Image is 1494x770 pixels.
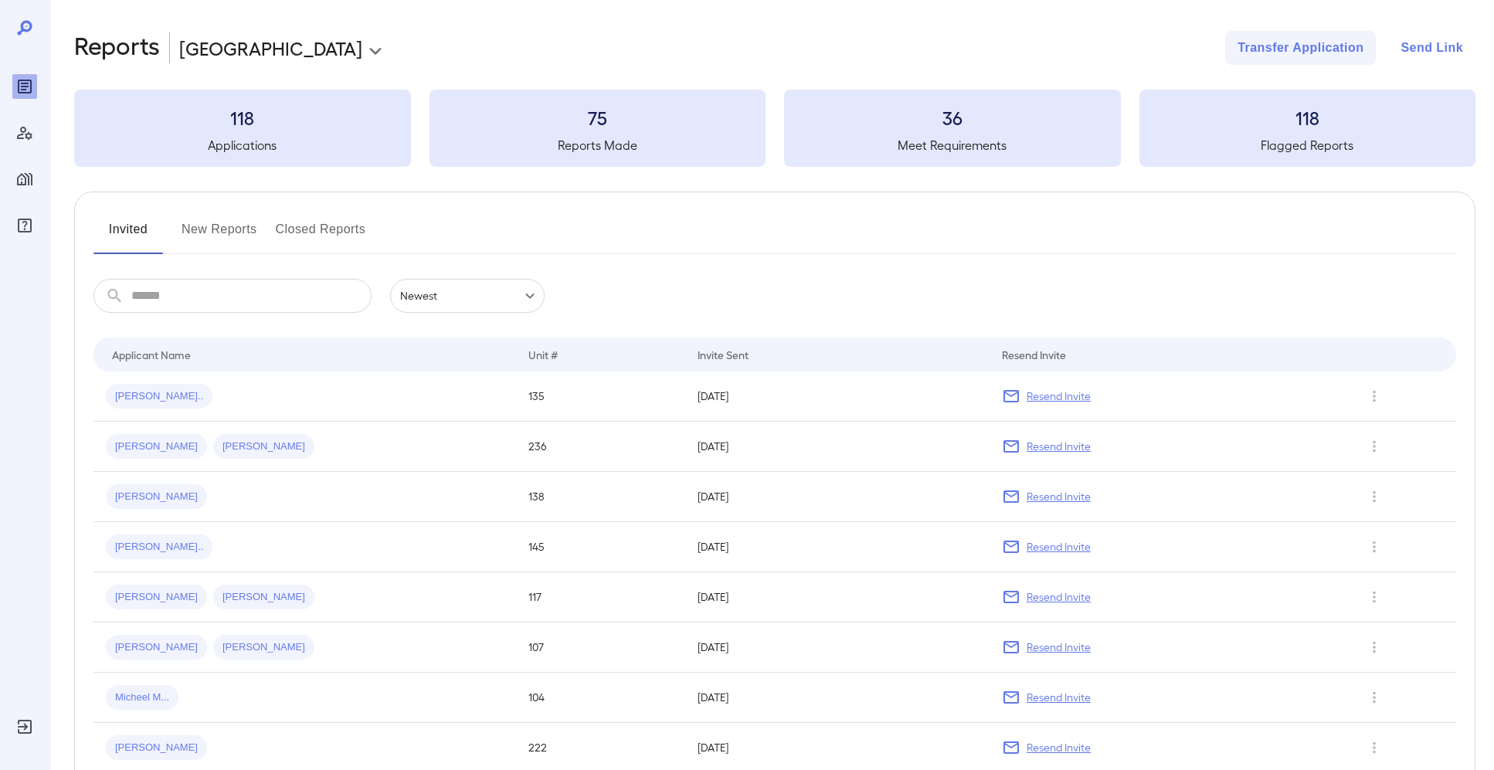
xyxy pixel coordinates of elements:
[213,590,314,605] span: [PERSON_NAME]
[516,622,685,673] td: 107
[182,217,257,254] button: New Reports
[106,690,178,705] span: Micheel M...
[106,490,207,504] span: [PERSON_NAME]
[1362,735,1387,760] button: Row Actions
[1027,439,1091,454] p: Resend Invite
[1139,105,1476,130] h3: 118
[516,422,685,472] td: 236
[74,31,160,65] h2: Reports
[12,714,37,739] div: Log Out
[516,673,685,723] td: 104
[12,167,37,192] div: Manage Properties
[1027,489,1091,504] p: Resend Invite
[685,673,990,723] td: [DATE]
[1362,635,1387,660] button: Row Actions
[1027,589,1091,605] p: Resend Invite
[1225,31,1376,65] button: Transfer Application
[1027,690,1091,705] p: Resend Invite
[1027,639,1091,655] p: Resend Invite
[74,136,411,154] h5: Applications
[1362,534,1387,559] button: Row Actions
[784,105,1121,130] h3: 36
[685,622,990,673] td: [DATE]
[685,522,990,572] td: [DATE]
[179,36,362,60] p: [GEOGRAPHIC_DATA]
[1027,539,1091,555] p: Resend Invite
[1027,740,1091,755] p: Resend Invite
[685,572,990,622] td: [DATE]
[93,217,163,254] button: Invited
[516,371,685,422] td: 135
[106,389,212,404] span: [PERSON_NAME]..
[1027,388,1091,404] p: Resend Invite
[106,590,207,605] span: [PERSON_NAME]
[213,640,314,655] span: [PERSON_NAME]
[1002,345,1066,364] div: Resend Invite
[1362,585,1387,609] button: Row Actions
[1362,384,1387,409] button: Row Actions
[516,522,685,572] td: 145
[106,540,212,555] span: [PERSON_NAME]..
[685,422,990,472] td: [DATE]
[106,439,207,454] span: [PERSON_NAME]
[276,217,366,254] button: Closed Reports
[12,74,37,99] div: Reports
[528,345,558,364] div: Unit #
[106,640,207,655] span: [PERSON_NAME]
[516,472,685,522] td: 138
[698,345,749,364] div: Invite Sent
[1362,484,1387,509] button: Row Actions
[213,439,314,454] span: [PERSON_NAME]
[390,279,545,313] div: Newest
[784,136,1121,154] h5: Meet Requirements
[1362,434,1387,459] button: Row Actions
[12,213,37,238] div: FAQ
[106,741,207,755] span: [PERSON_NAME]
[1388,31,1475,65] button: Send Link
[516,572,685,622] td: 117
[74,90,1475,167] summary: 118Applications75Reports Made36Meet Requirements118Flagged Reports
[685,472,990,522] td: [DATE]
[430,105,766,130] h3: 75
[1139,136,1476,154] h5: Flagged Reports
[74,105,411,130] h3: 118
[1362,685,1387,710] button: Row Actions
[12,120,37,145] div: Manage Users
[430,136,766,154] h5: Reports Made
[685,371,990,422] td: [DATE]
[112,345,191,364] div: Applicant Name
